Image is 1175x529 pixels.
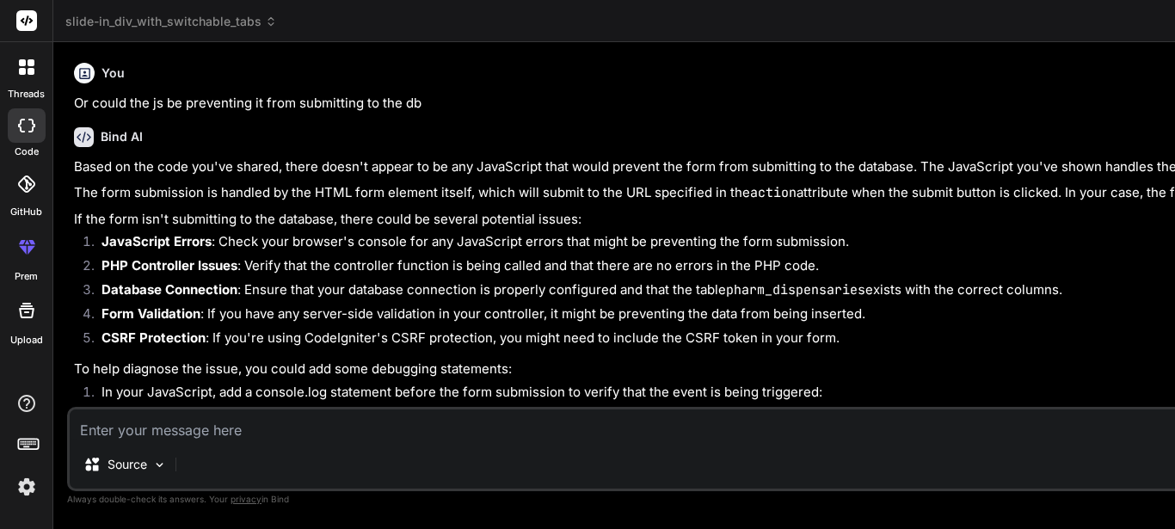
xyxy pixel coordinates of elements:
[102,329,206,346] strong: CSRF Protection
[101,128,143,145] h6: Bind AI
[102,65,125,82] h6: You
[231,494,261,504] span: privacy
[8,87,45,101] label: threads
[726,281,865,298] code: pharm_dispensaries
[15,269,38,284] label: prem
[102,281,237,298] strong: Database Connection
[108,456,147,473] p: Source
[15,145,39,159] label: code
[12,472,41,501] img: settings
[10,205,42,219] label: GitHub
[102,257,237,274] strong: PHP Controller Issues
[65,13,277,30] span: slide-in_div_with_switchable_tabs
[10,333,43,348] label: Upload
[750,184,797,201] code: action
[102,233,212,249] strong: JavaScript Errors
[152,458,167,472] img: Pick Models
[102,305,200,322] strong: Form Validation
